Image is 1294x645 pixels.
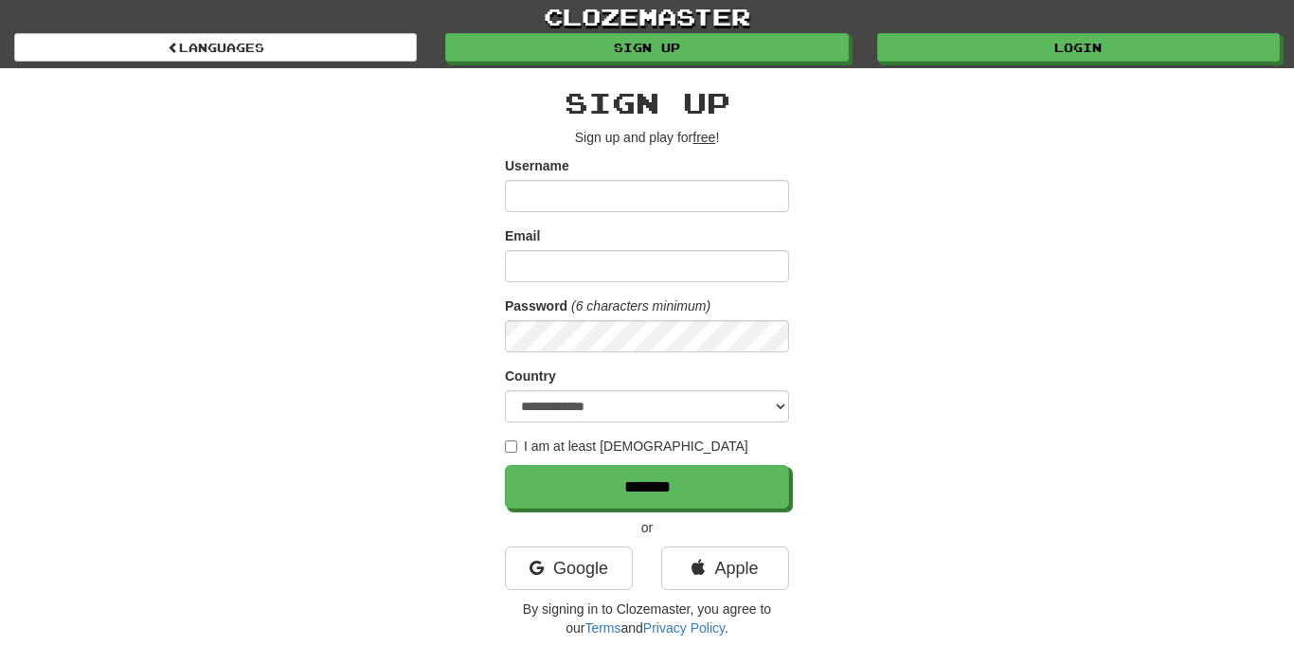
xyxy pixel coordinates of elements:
a: Apple [661,546,789,590]
input: I am at least [DEMOGRAPHIC_DATA] [505,440,517,453]
label: I am at least [DEMOGRAPHIC_DATA] [505,437,748,456]
em: (6 characters minimum) [571,298,710,314]
a: Sign up [445,33,848,62]
h2: Sign up [505,87,789,118]
label: Username [505,156,569,175]
p: Sign up and play for ! [505,128,789,147]
p: By signing in to Clozemaster, you agree to our and . [505,600,789,637]
p: or [505,518,789,537]
a: Login [877,33,1280,62]
a: Languages [14,33,417,62]
label: Email [505,226,540,245]
a: Google [505,546,633,590]
a: Privacy Policy [643,620,725,636]
label: Country [505,367,556,385]
a: Terms [584,620,620,636]
label: Password [505,296,567,315]
u: free [692,130,715,145]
